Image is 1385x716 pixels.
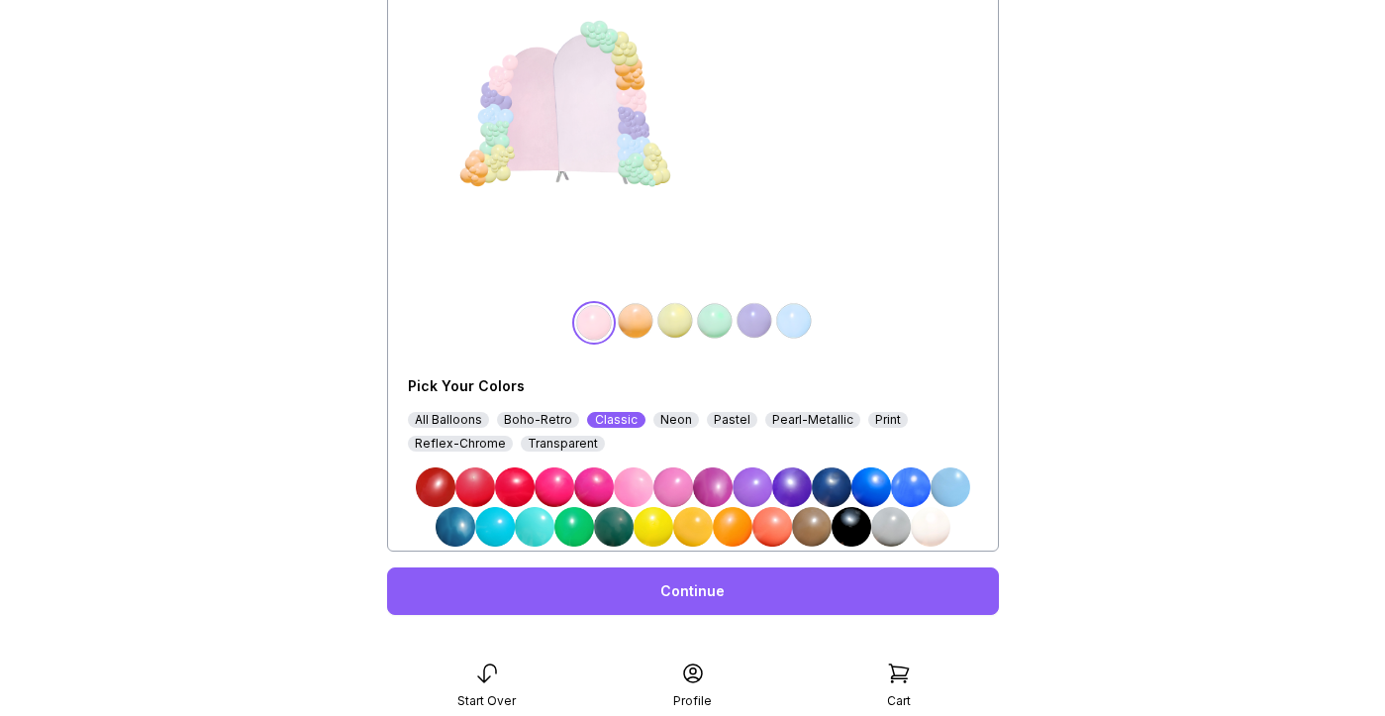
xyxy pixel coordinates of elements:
[673,693,712,709] div: Profile
[587,412,645,428] div: Classic
[387,567,999,615] a: Continue
[521,436,605,452] div: Transparent
[408,376,750,396] div: Pick Your Colors
[765,412,860,428] div: Pearl-Metallic
[868,412,908,428] div: Print
[653,412,699,428] div: Neon
[408,436,513,452] div: Reflex-Chrome
[707,412,757,428] div: Pastel
[887,693,911,709] div: Cart
[497,412,579,428] div: Boho-Retro
[457,693,516,709] div: Start Over
[408,412,489,428] div: All Balloons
